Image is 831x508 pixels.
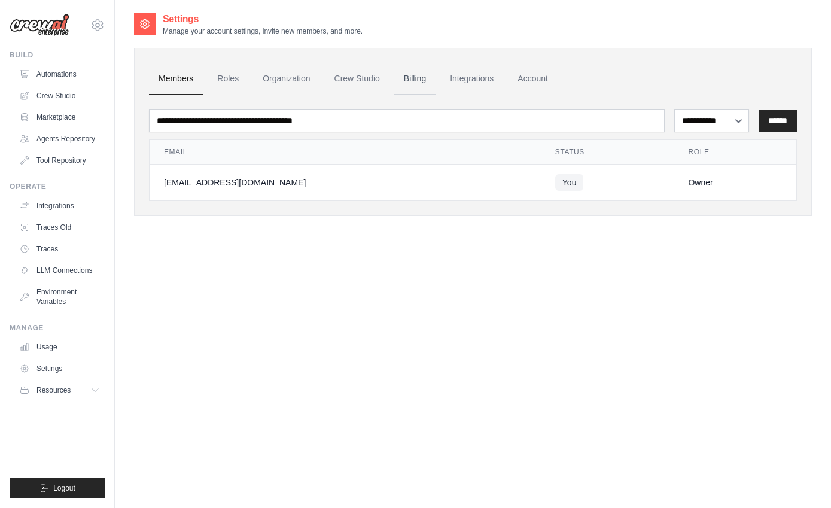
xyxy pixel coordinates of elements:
[163,12,363,26] h2: Settings
[36,385,71,395] span: Resources
[14,282,105,311] a: Environment Variables
[10,478,105,498] button: Logout
[14,65,105,84] a: Automations
[14,129,105,148] a: Agents Repository
[14,359,105,378] a: Settings
[163,26,363,36] p: Manage your account settings, invite new members, and more.
[14,337,105,357] a: Usage
[253,63,319,95] a: Organization
[508,63,558,95] a: Account
[10,182,105,191] div: Operate
[208,63,248,95] a: Roles
[541,140,674,165] th: Status
[164,177,526,188] div: [EMAIL_ADDRESS][DOMAIN_NAME]
[555,174,584,191] span: You
[10,50,105,60] div: Build
[150,140,541,165] th: Email
[14,218,105,237] a: Traces Old
[14,239,105,258] a: Traces
[53,483,75,493] span: Logout
[14,86,105,105] a: Crew Studio
[394,63,436,95] a: Billing
[10,14,69,36] img: Logo
[688,177,782,188] div: Owner
[325,63,389,95] a: Crew Studio
[10,323,105,333] div: Manage
[14,261,105,280] a: LLM Connections
[14,108,105,127] a: Marketplace
[14,196,105,215] a: Integrations
[14,381,105,400] button: Resources
[440,63,503,95] a: Integrations
[149,63,203,95] a: Members
[14,151,105,170] a: Tool Repository
[674,140,796,165] th: Role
